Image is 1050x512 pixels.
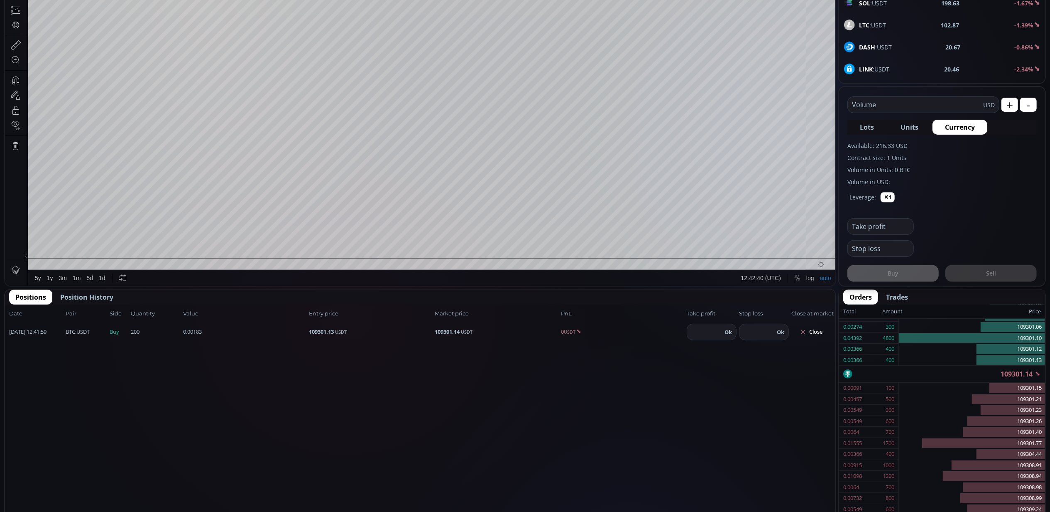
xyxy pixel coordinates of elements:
[843,290,878,305] button: Orders
[903,306,1041,317] div: Price
[183,310,306,318] span: Value
[843,438,862,449] div: 0.01555
[54,290,120,305] button: Position History
[309,310,432,318] span: Entry price
[68,364,76,371] div: 1m
[27,19,40,27] div: BTC
[843,394,862,405] div: 0.00457
[722,327,734,337] button: Ok
[131,20,157,27] div: 109370.91
[899,405,1045,416] div: 109301.23
[94,20,99,27] div: O
[847,165,1037,174] label: Volume in Units: 0 BTC
[561,328,684,336] span: 0
[19,340,23,352] div: Hide Drawings Toolbar
[1014,21,1033,29] b: -1.39%
[131,328,181,336] span: 200
[941,21,959,30] b: 102.87
[886,344,894,354] div: 400
[335,329,347,335] small: USDT
[946,43,961,52] b: 20.67
[223,20,263,27] div: −69.77 (−0.06%)
[859,43,875,51] b: DASH
[882,306,903,317] div: Amount
[733,360,779,376] button: 12:42:40 (UTC)
[812,360,829,376] div: Toggle Auto Scale
[843,383,862,394] div: 0.00091
[1020,98,1037,112] button: -
[881,192,895,202] button: ✕1
[843,344,862,354] div: 0.00366
[899,427,1045,438] div: 109301.40
[901,122,918,132] span: Units
[131,310,181,318] span: Quantity
[60,292,113,302] span: Position History
[66,328,75,335] b: BTC
[883,471,894,482] div: 1200
[1014,43,1033,51] b: -0.86%
[843,333,862,344] div: 0.04392
[860,122,874,132] span: Lots
[843,427,859,438] div: 0.0064
[899,482,1045,493] div: 109308.98
[933,120,987,135] button: Currency
[9,310,63,318] span: Date
[899,383,1045,394] div: 109301.15
[859,65,889,74] span: :USDT
[309,328,334,335] b: 109301.13
[80,19,88,27] div: Market open
[843,306,882,317] div: Total
[849,193,876,202] label: Leverage:
[736,364,776,371] span: 12:42:40 (UTC)
[883,438,894,449] div: 1700
[739,310,789,318] span: Stop loss
[687,310,737,318] span: Take profit
[899,322,1045,333] div: 109301.06
[945,122,975,132] span: Currency
[791,310,831,318] span: Close at market
[899,394,1045,405] div: 109301.21
[843,460,862,471] div: 0.00915
[886,394,894,405] div: 500
[945,65,959,74] b: 20.46
[859,21,886,30] span: :USDT
[886,322,894,332] div: 300
[1001,98,1018,112] button: +
[183,328,306,336] span: 0.00183
[843,493,862,504] div: 0.00732
[883,460,894,471] div: 1000
[849,292,872,302] span: Orders
[899,438,1045,449] div: 109301.77
[859,21,869,29] b: LTC
[843,416,862,427] div: 0.00549
[787,360,798,376] div: Toggle Percentage
[847,141,1037,150] label: Available: 216.33 USD
[564,329,575,335] small: USDT
[843,449,862,460] div: 0.00366
[110,310,128,318] span: Side
[195,20,220,27] div: 109301.14
[110,328,128,336] span: Buy
[9,328,63,336] span: [DATE] 12:41:59
[886,355,894,366] div: 400
[66,328,90,336] span: :USDT
[15,292,46,302] span: Positions
[156,5,181,11] div: Indicators
[859,65,873,73] b: LINK
[1014,65,1033,73] b: -2.34%
[461,329,473,335] small: USDT
[886,449,894,460] div: 400
[66,310,107,318] span: Pair
[886,482,894,493] div: 700
[843,471,862,482] div: 0.01098
[561,310,684,318] span: PnL
[435,310,558,318] span: Market price
[40,19,49,27] div: 5
[9,290,52,305] button: Positions
[7,111,14,119] div: 
[191,20,195,27] div: C
[886,383,894,394] div: 100
[847,120,886,135] button: Lots
[847,177,1037,186] label: Volume in USD:
[847,153,1037,162] label: Contract size: 1 Units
